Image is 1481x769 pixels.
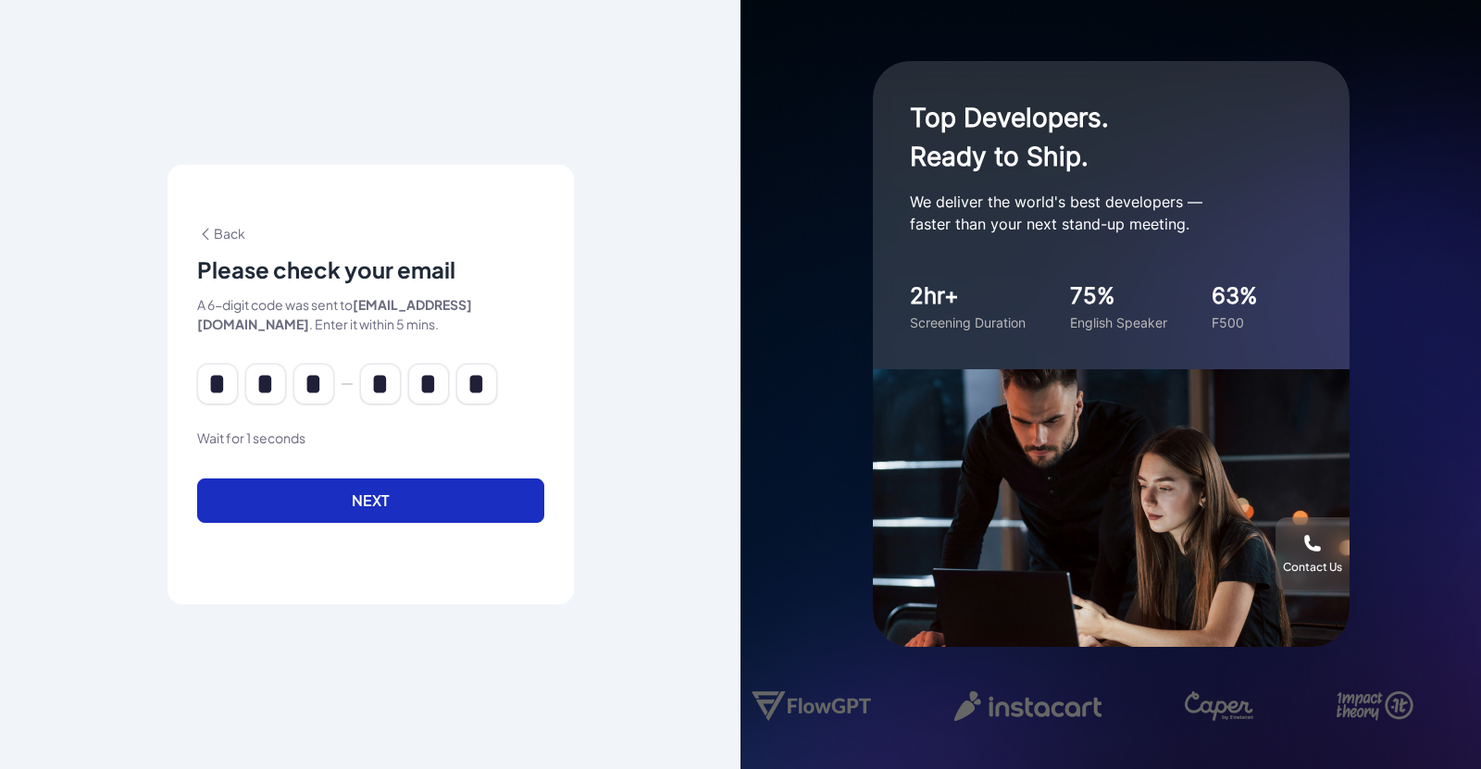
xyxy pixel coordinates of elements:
span: Back [197,225,245,242]
div: Screening Duration [910,313,1026,332]
button: Wait for 1 seconds [197,428,305,448]
p: A 6-digit code was sent to . Enter it within 5 mins. [197,295,544,334]
div: Contact Us [1283,560,1342,575]
p: Please check your email [197,254,544,284]
button: Contact Us [1276,517,1350,591]
div: 2hr+ [910,279,1026,313]
div: 63% [1212,279,1258,313]
div: F500 [1212,313,1258,332]
p: We deliver the world's best developers — faster than your next stand-up meeting. [910,191,1280,235]
button: Next [197,478,544,523]
h1: Top Developers. Ready to Ship. [910,98,1280,176]
div: English Speaker [1070,313,1167,332]
div: 75% [1070,279,1167,313]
